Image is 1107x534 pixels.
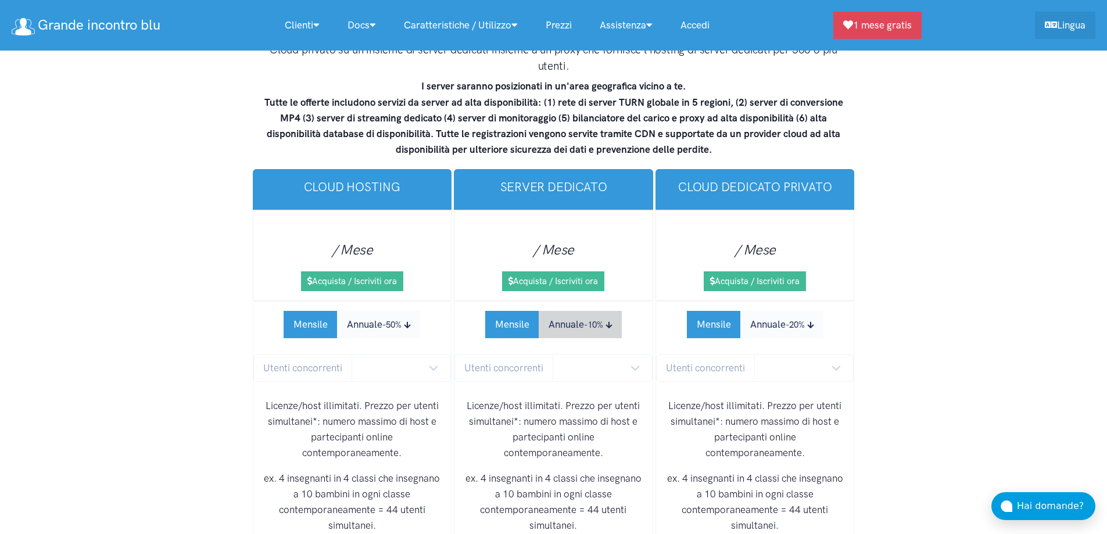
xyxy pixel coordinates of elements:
[264,80,843,155] strong: I server saranno posizionati in un'area geografica vicino a te. Tutte le offerte includono serviz...
[786,320,805,330] small: -20%
[485,311,539,338] button: Mensile
[740,311,823,338] button: Annuale-20%
[454,354,553,382] span: Utenti concorrenti
[665,178,846,195] h3: Cloud dedicato privato
[337,311,420,338] button: Annuale-50%
[284,311,420,338] div: Subscription Period
[687,311,823,338] div: Subscription Period
[12,18,35,35] img: logo
[301,271,403,291] a: Acquista / Iscriviti ora
[262,178,443,195] h3: cloud hosting
[586,13,667,38] a: Assistenza
[502,271,604,291] a: Acquista / Iscriviti ora
[334,13,390,38] a: Docs
[1017,499,1095,514] div: Hai domande?
[991,492,1095,520] button: Hai domande?
[253,354,352,382] span: Utenti concorrenti
[584,320,603,330] small: -10%
[263,398,442,461] p: Licenze/host illimitati. Prezzo per utenti simultanei*: numero massimo di host e partecipanti onl...
[463,178,644,195] h3: Server Dedicato
[665,398,845,461] p: Licenze/host illimitati. Prezzo per utenti simultanei*: numero massimo di host e partecipanti onl...
[332,241,373,258] span: / Mese
[656,354,755,382] span: Utenti concorrenti
[382,320,402,330] small: -50%
[533,241,574,258] span: / Mese
[263,471,442,534] p: ex. 4 insegnanti in 4 classi che insegnano a 10 bambini in ogni classe contemporaneamente = 44 ut...
[665,471,845,534] p: ex. 4 insegnanti in 4 classi che insegnano a 10 bambini in ogni classe contemporaneamente = 44 ut...
[532,13,586,38] a: Prezzi
[464,398,643,461] p: Licenze/host illimitati. Prezzo per utenti simultanei*: numero massimo di host e partecipanti onl...
[464,471,643,534] p: ex. 4 insegnanti in 4 classi che insegnano a 10 bambini in ogni classe contemporaneamente = 44 ut...
[12,13,160,38] a: Grande incontro blu
[485,311,622,338] div: Subscription Period
[704,271,806,291] a: Acquista / Iscriviti ora
[667,13,723,38] a: Accedi
[735,241,776,258] span: / Mese
[284,311,338,338] button: Mensile
[687,311,741,338] button: Mensile
[833,12,922,39] a: 1 mese gratis
[271,13,334,38] a: Clienti
[539,311,622,338] button: Annuale-10%
[1035,12,1095,39] a: Lingua
[390,13,532,38] a: Caratteristiche / Utilizzo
